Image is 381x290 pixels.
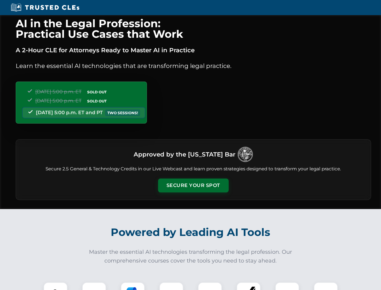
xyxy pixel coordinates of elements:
p: Learn the essential AI technologies that are transforming legal practice. [16,61,371,71]
h2: Powered by Leading AI Tools [24,222,358,243]
span: SOLD OUT [85,89,109,95]
span: [DATE] 5:00 p.m. ET [35,89,81,95]
h1: AI in the Legal Profession: Practical Use Cases that Work [16,18,371,39]
p: Secure 2.5 General & Technology Credits in our Live Webcast and learn proven strategies designed ... [23,166,364,172]
p: Master the essential AI technologies transforming the legal profession. Our comprehensive courses... [85,248,296,265]
p: A 2-Hour CLE for Attorneys Ready to Master AI in Practice [16,45,371,55]
h3: Approved by the [US_STATE] Bar [134,149,235,160]
button: Secure Your Spot [158,179,229,192]
img: Logo [238,147,253,162]
span: [DATE] 5:00 p.m. ET [35,98,81,104]
img: Trusted CLEs [9,3,81,12]
span: SOLD OUT [85,98,109,104]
